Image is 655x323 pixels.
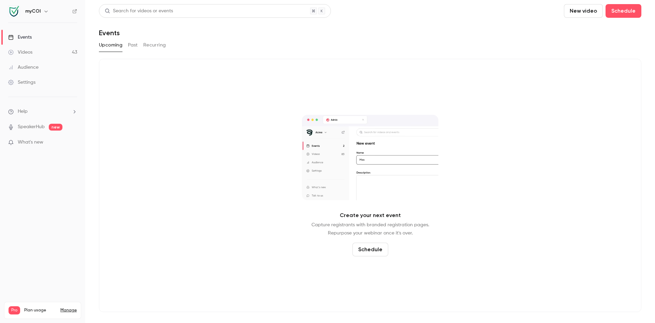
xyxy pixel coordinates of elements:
div: Events [8,34,32,41]
span: Plan usage [24,308,56,313]
a: SpeakerHub [18,123,45,131]
div: Settings [8,79,35,86]
span: Help [18,108,28,115]
div: Audience [8,64,39,71]
h6: myCOI [25,8,41,15]
iframe: Noticeable Trigger [69,139,77,146]
h1: Events [99,29,120,37]
li: help-dropdown-opener [8,108,77,115]
div: Search for videos or events [105,8,173,15]
button: New video [564,4,603,18]
button: Upcoming [99,40,122,51]
p: Capture registrants with branded registration pages. Repurpose your webinar once it's over. [311,221,429,237]
div: Videos [8,49,32,56]
p: Create your next event [340,211,401,219]
img: myCOI [9,6,19,17]
button: Schedule [606,4,641,18]
button: Schedule [352,243,388,256]
span: new [49,124,62,131]
button: Recurring [143,40,166,51]
button: Past [128,40,138,51]
a: Manage [60,308,77,313]
span: Pro [9,306,20,314]
span: What's new [18,139,43,146]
